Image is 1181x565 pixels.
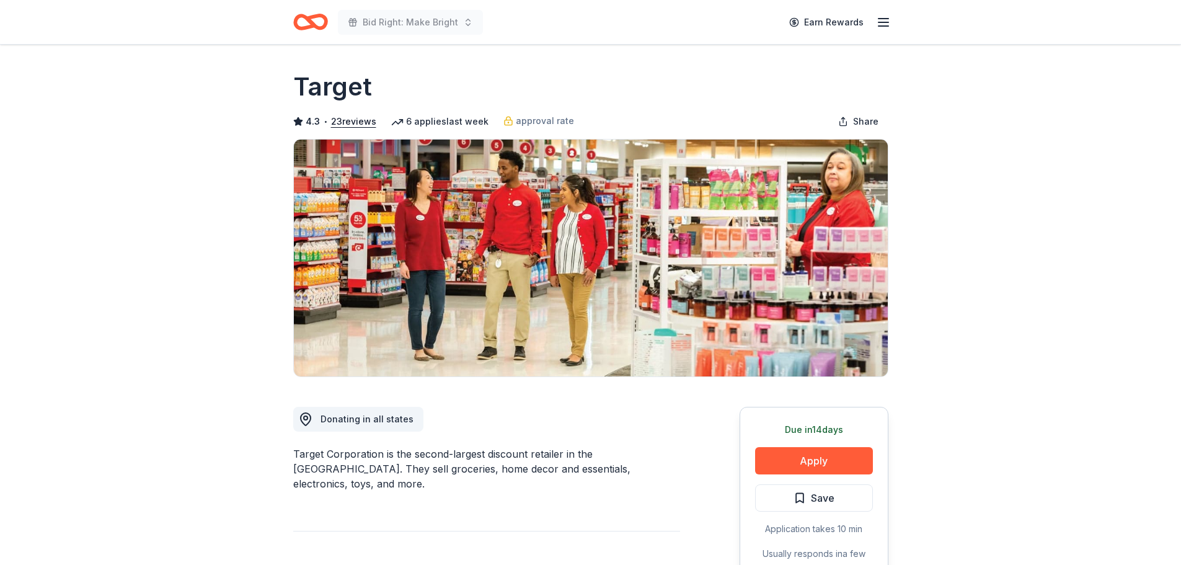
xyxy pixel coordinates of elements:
[391,114,489,129] div: 6 applies last week
[755,484,873,512] button: Save
[331,114,376,129] button: 23reviews
[323,117,327,127] span: •
[293,69,372,104] h1: Target
[363,15,458,30] span: Bid Right: Make Bright
[755,447,873,474] button: Apply
[755,522,873,536] div: Application takes 10 min
[516,113,574,128] span: approval rate
[294,140,888,376] img: Image for Target
[293,447,680,491] div: Target Corporation is the second-largest discount retailer in the [GEOGRAPHIC_DATA]. They sell gr...
[755,422,873,437] div: Due in 14 days
[321,414,414,424] span: Donating in all states
[853,114,878,129] span: Share
[811,490,834,506] span: Save
[338,10,483,35] button: Bid Right: Make Bright
[293,7,328,37] a: Home
[306,114,320,129] span: 4.3
[503,113,574,128] a: approval rate
[782,11,871,33] a: Earn Rewards
[828,109,888,134] button: Share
